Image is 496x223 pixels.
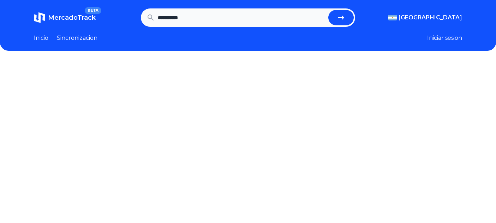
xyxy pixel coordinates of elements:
[85,7,101,14] span: BETA
[48,14,96,21] span: MercadoTrack
[388,13,462,22] button: [GEOGRAPHIC_DATA]
[34,34,48,42] a: Inicio
[34,12,96,23] a: MercadoTrackBETA
[57,34,97,42] a: Sincronizacion
[34,12,45,23] img: MercadoTrack
[427,34,462,42] button: Iniciar sesion
[388,15,397,20] img: Argentina
[399,13,462,22] span: [GEOGRAPHIC_DATA]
